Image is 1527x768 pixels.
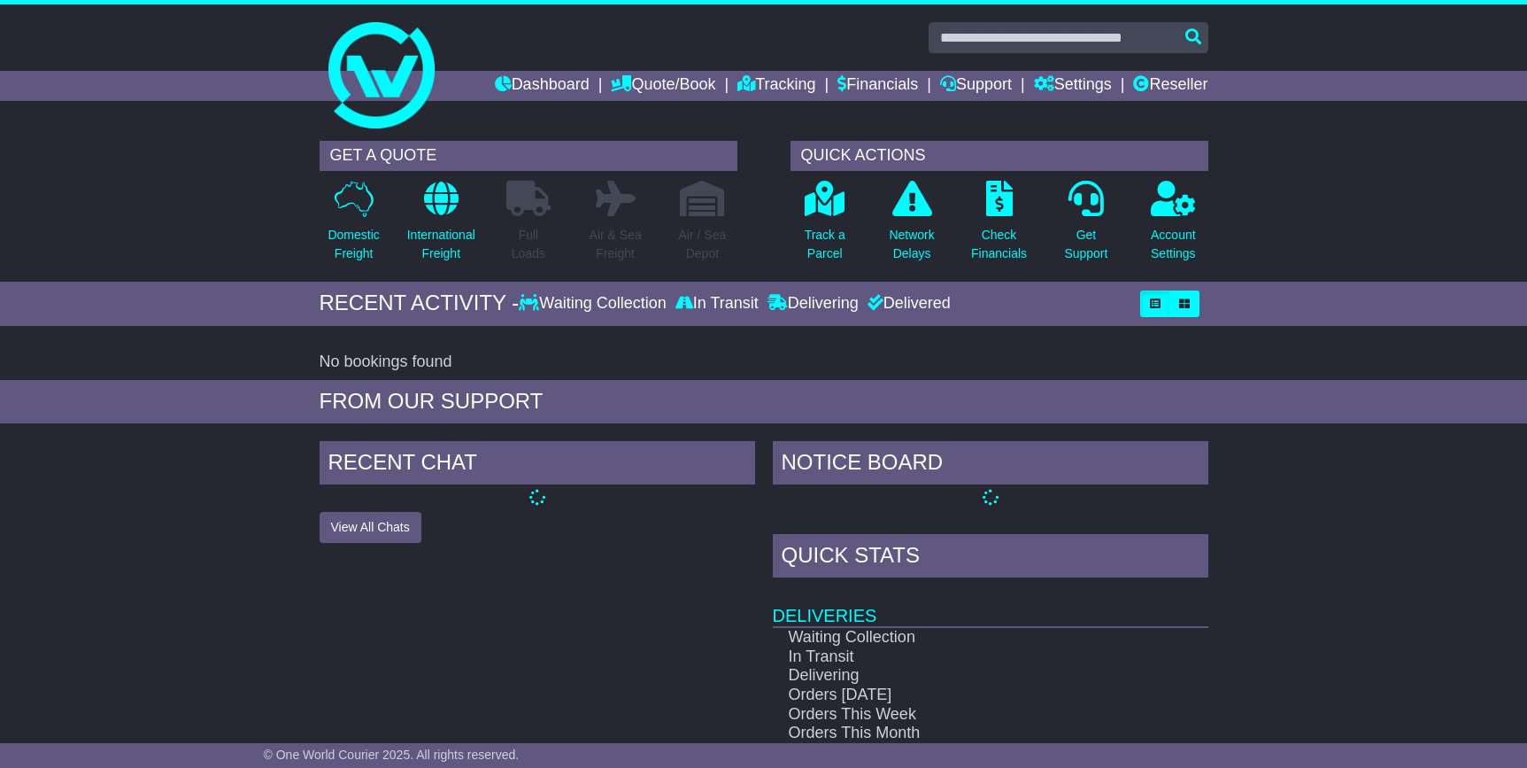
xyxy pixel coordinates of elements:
p: Network Delays [889,226,934,263]
p: International Freight [407,226,475,263]
div: NOTICE BOARD [773,441,1208,489]
a: CheckFinancials [970,180,1028,273]
a: Financials [837,71,918,101]
p: Get Support [1064,226,1107,263]
div: Delivering [763,294,863,314]
td: Waiting Collection [773,627,1145,648]
a: Tracking [737,71,815,101]
td: Orders [DATE] [773,686,1145,705]
div: RECENT ACTIVITY - [320,291,520,316]
a: Quote/Book [611,71,715,101]
p: Full Loads [506,226,551,263]
div: No bookings found [320,353,1208,372]
a: Reseller [1133,71,1207,101]
td: Orders This Week [773,705,1145,725]
div: RECENT CHAT [320,441,755,489]
div: Quick Stats [773,534,1208,582]
p: Account Settings [1151,226,1196,263]
td: Orders This Month [773,724,1145,743]
td: In Transit [773,648,1145,667]
button: View All Chats [320,512,421,543]
a: Settings [1034,71,1112,101]
a: DomesticFreight [327,180,380,273]
p: Track a Parcel [805,226,845,263]
a: AccountSettings [1150,180,1197,273]
div: FROM OUR SUPPORT [320,389,1208,415]
p: Check Financials [971,226,1027,263]
div: QUICK ACTIONS [790,141,1208,171]
p: Domestic Freight [328,226,379,263]
a: Dashboard [495,71,590,101]
td: Deliveries [773,582,1208,627]
a: Track aParcel [804,180,846,273]
a: GetSupport [1063,180,1108,273]
p: Air & Sea Freight [590,226,642,263]
div: Waiting Collection [519,294,670,314]
div: GET A QUOTE [320,141,737,171]
div: In Transit [671,294,763,314]
div: Delivered [863,294,951,314]
a: InternationalFreight [406,180,476,273]
a: NetworkDelays [888,180,935,273]
a: Support [940,71,1012,101]
td: Delivering [773,666,1145,686]
p: Air / Sea Depot [679,226,727,263]
span: © One World Courier 2025. All rights reserved. [264,748,520,762]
